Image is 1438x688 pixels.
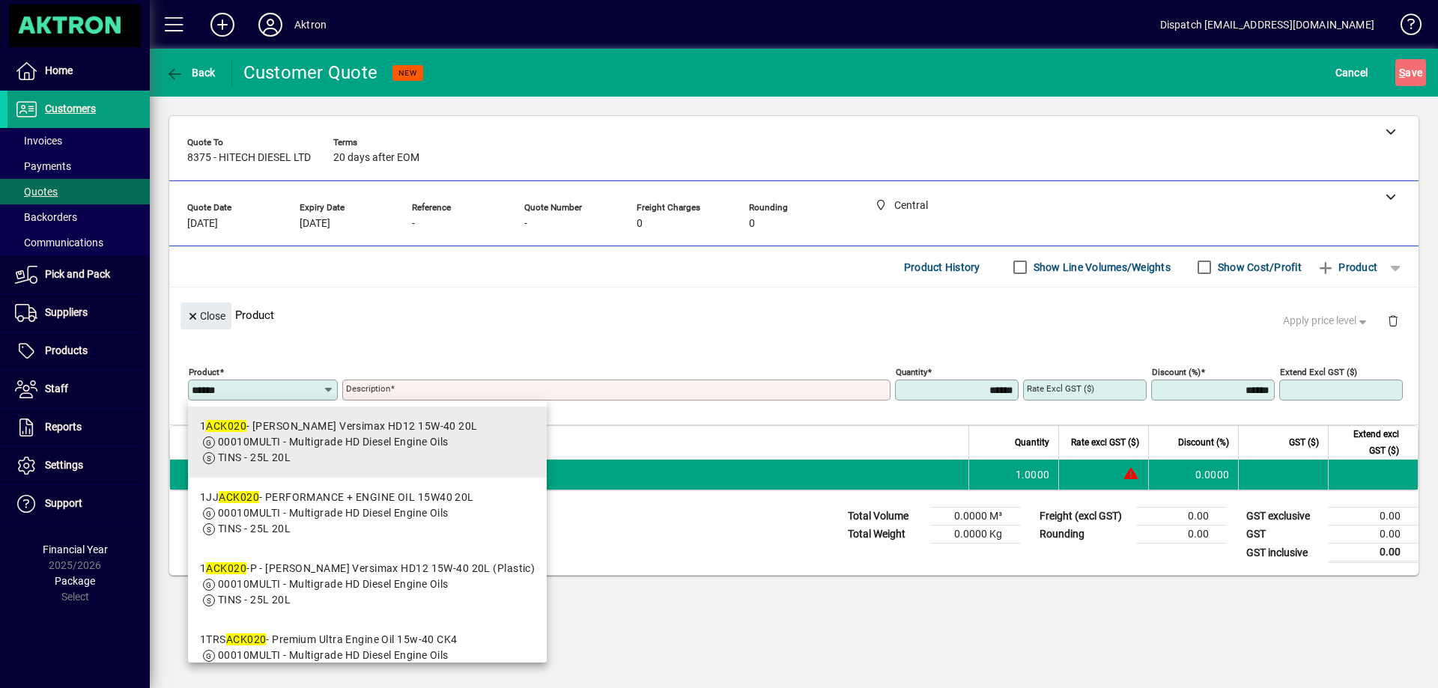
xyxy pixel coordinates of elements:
[1375,314,1411,327] app-page-header-button: Delete
[45,64,73,76] span: Home
[1239,544,1329,562] td: GST inclusive
[904,255,980,279] span: Product History
[45,268,110,280] span: Pick and Pack
[7,204,150,230] a: Backorders
[1031,260,1171,275] label: Show Line Volumes/Weights
[200,561,535,576] div: 1 -P - [PERSON_NAME] Versimax HD12 15W-40 20L (Plastic)
[218,507,449,519] span: 00010MULTI - Multigrade HD Diesel Engine Oils
[1399,67,1405,79] span: S
[1032,526,1137,544] td: Rounding
[7,485,150,523] a: Support
[1239,526,1329,544] td: GST
[162,59,219,86] button: Back
[1280,367,1357,377] mat-label: Extend excl GST ($)
[7,332,150,370] a: Products
[15,186,58,198] span: Quotes
[43,544,108,555] span: Financial Year
[1071,434,1139,451] span: Rate excl GST ($)
[930,508,1020,526] td: 0.0000 M³
[177,308,235,322] app-page-header-button: Close
[45,383,68,395] span: Staff
[1160,13,1374,37] div: Dispatch [EMAIL_ADDRESS][DOMAIN_NAME]
[1338,426,1399,459] span: Extend excl GST ($)
[206,420,246,432] em: ACK020
[7,371,150,408] a: Staff
[1289,434,1319,451] span: GST ($)
[55,575,95,587] span: Package
[226,633,267,645] em: ACK020
[1215,260,1302,275] label: Show Cost/Profit
[412,218,415,230] span: -
[1178,434,1229,451] span: Discount (%)
[166,67,216,79] span: Back
[169,287,1419,342] div: Product
[7,447,150,484] a: Settings
[1329,526,1419,544] td: 0.00
[7,256,150,293] a: Pick and Pack
[1027,383,1094,394] mat-label: Rate excl GST ($)
[840,526,930,544] td: Total Weight
[198,11,246,38] button: Add
[7,409,150,446] a: Reports
[1395,59,1426,86] button: Save
[840,508,930,526] td: Total Volume
[7,153,150,179] a: Payments
[15,135,62,147] span: Invoices
[1137,526,1227,544] td: 0.00
[930,526,1020,544] td: 0.0000 Kg
[7,128,150,153] a: Invoices
[346,383,390,394] mat-label: Description
[218,451,291,463] span: TINS - 25L 20L
[188,549,547,620] mat-option: 1ACK020-P - Morris Versimax HD12 15W-40 20L (Plastic)
[45,497,82,509] span: Support
[45,459,83,471] span: Settings
[218,594,291,606] span: TINS - 25L 20L
[218,523,291,535] span: TINS - 25L 20L
[1016,467,1050,482] span: 1.0000
[218,649,449,661] span: 00010MULTI - Multigrade HD Diesel Engine Oils
[749,218,755,230] span: 0
[180,302,231,329] button: Close
[1389,3,1419,52] a: Knowledge Base
[1399,61,1422,85] span: ave
[1152,367,1201,377] mat-label: Discount (%)
[1015,434,1049,451] span: Quantity
[7,52,150,90] a: Home
[218,436,449,448] span: 00010MULTI - Multigrade HD Diesel Engine Oils
[150,59,232,86] app-page-header-button: Back
[7,230,150,255] a: Communications
[1375,302,1411,338] button: Delete
[1329,544,1419,562] td: 0.00
[45,421,82,433] span: Reports
[45,306,88,318] span: Suppliers
[1335,61,1368,85] span: Cancel
[187,218,218,230] span: [DATE]
[524,218,527,230] span: -
[188,407,547,478] mat-option: 1ACK020 - Morris Versimax HD12 15W-40 20L
[898,254,986,281] button: Product History
[219,491,259,503] em: ACK020
[1277,308,1376,335] button: Apply price level
[218,578,449,590] span: 00010MULTI - Multigrade HD Diesel Engine Oils
[333,152,419,164] span: 20 days after EOM
[637,218,643,230] span: 0
[398,68,417,78] span: NEW
[15,211,77,223] span: Backorders
[188,478,547,549] mat-option: 1JJACK020 - PERFORMANCE + ENGINE OIL 15W40 20L
[200,418,478,434] div: 1 - [PERSON_NAME] Versimax HD12 15W-40 20L
[200,632,458,648] div: 1TRS - Premium Ultra Engine Oil 15w-40 CK4
[1329,508,1419,526] td: 0.00
[45,103,96,115] span: Customers
[7,179,150,204] a: Quotes
[896,367,927,377] mat-label: Quantity
[246,11,294,38] button: Profile
[1332,59,1372,86] button: Cancel
[15,160,71,172] span: Payments
[200,490,474,505] div: 1JJ - PERFORMANCE + ENGINE OIL 15W40 20L
[1148,460,1238,490] td: 0.0000
[243,61,378,85] div: Customer Quote
[45,344,88,356] span: Products
[15,237,103,249] span: Communications
[206,562,246,574] em: ACK020
[1283,313,1370,329] span: Apply price level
